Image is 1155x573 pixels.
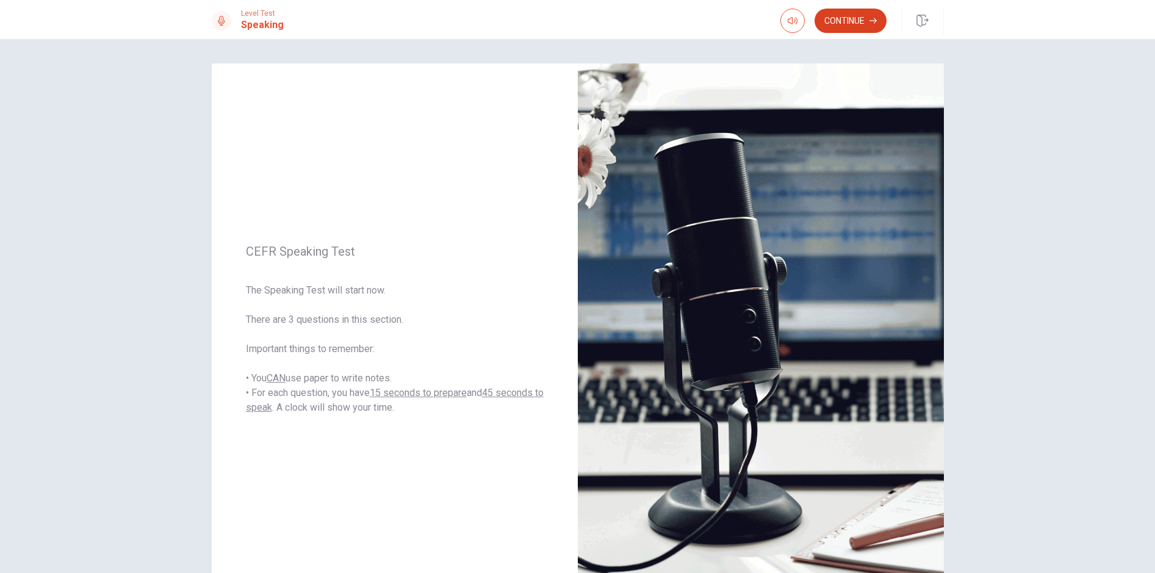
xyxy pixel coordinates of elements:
span: The Speaking Test will start now. There are 3 questions in this section. Important things to reme... [246,283,544,415]
button: Continue [815,9,887,33]
u: 15 seconds to prepare [370,387,467,398]
span: CEFR Speaking Test [246,244,544,259]
u: CAN [267,372,286,384]
h1: Speaking [241,18,284,32]
span: Level Test [241,9,284,18]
